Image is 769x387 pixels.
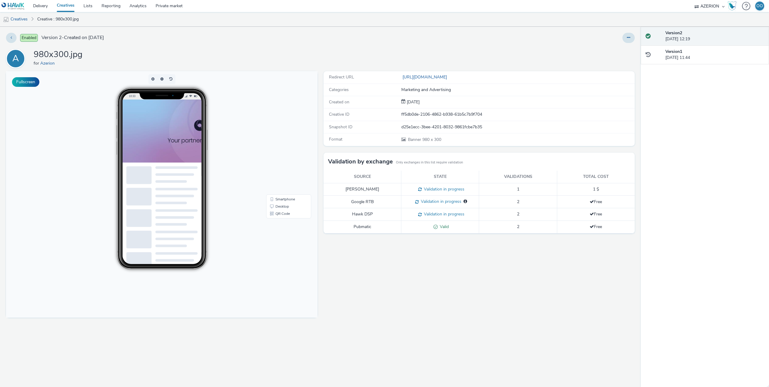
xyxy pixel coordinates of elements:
h3: Validation by exchange [328,157,393,166]
div: [DATE] 12:19 [665,30,764,42]
small: Only exchanges in this list require validation [396,160,463,165]
img: Hawk Academy [728,1,737,11]
div: Creation 01 October 2025, 11:44 [406,99,420,105]
span: Categories [329,87,349,93]
td: [PERSON_NAME] [324,183,401,196]
div: ff5db0de-2106-4862-b938-61b5c7b9f704 [401,111,634,117]
span: Validation in progress [422,186,464,192]
span: 2 [517,224,519,230]
td: Google RTB [324,196,401,208]
span: Free [590,211,602,217]
a: Hawk Academy [728,1,739,11]
li: Desktop [261,132,304,139]
td: Hawk DSP [324,208,401,221]
span: for [34,60,40,66]
span: [DATE] [406,99,420,105]
a: Azerion [40,60,57,66]
div: A [12,50,19,67]
span: Creative ID [329,111,349,117]
div: [DATE] 11:44 [665,49,764,61]
li: QR Code [261,139,304,146]
span: 2 [517,199,519,205]
span: Format [329,136,342,142]
span: Free [590,224,602,230]
span: 10:33 [123,23,129,26]
span: Redirect URL [329,74,354,80]
a: Creative : 980x300.jpg [34,12,82,26]
span: Enabled [20,34,38,42]
span: 1 [517,186,519,192]
span: Version 2 - Created on [DATE] [41,34,104,41]
div: Marketing and Advertising [401,87,634,93]
th: State [401,171,479,183]
span: Snapshot ID [329,124,352,130]
button: Fullscreen [12,77,39,87]
th: Validations [479,171,557,183]
td: Pubmatic [324,221,401,233]
span: 980 x 300 [407,137,441,142]
span: 1 $ [593,186,599,192]
span: Free [590,199,602,205]
img: mobile [3,17,9,23]
span: 2 [517,211,519,217]
span: Validation in progress [422,211,464,217]
th: Total cost [557,171,635,183]
div: d25e1ecc-3bee-4201-8032-9861fcbe7b35 [401,124,634,130]
span: Desktop [269,133,283,137]
a: A [6,56,28,61]
img: Advertisement preview [116,28,322,91]
th: Source [324,171,401,183]
img: undefined Logo [2,2,25,10]
strong: Version 1 [665,49,682,54]
span: Created on [329,99,349,105]
span: QR Code [269,141,284,144]
div: OO [756,2,763,11]
span: Smartphone [269,126,289,130]
strong: Version 2 [665,30,682,36]
li: Smartphone [261,124,304,132]
span: Valid [438,224,449,230]
h1: 980x300.jpg [34,49,82,60]
span: Banner [408,137,422,142]
span: Validation in progress [419,199,461,204]
a: [URL][DOMAIN_NAME] [401,74,449,80]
